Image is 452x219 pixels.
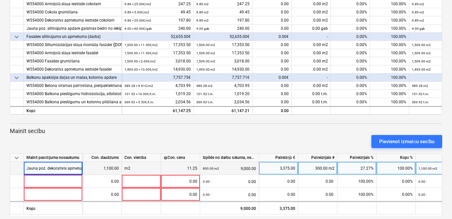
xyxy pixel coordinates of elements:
[124,92,156,96] small: 101.92 × 10.00€ / t.m.
[196,8,250,16] div: 49.45
[331,33,370,41] div: 0.00%
[292,8,331,16] div: 0.00 m2
[292,33,331,41] div: -
[412,92,429,96] small: 101.92 t.m.
[412,100,429,104] small: 369.92 t.m.
[164,154,197,162] div: Con. cena
[124,51,158,55] small: 1,509.00 × 11.50€ / m2
[26,25,119,33] div: Jauna poz. siltinājuma apdare gaismas bedrē no iekšpuses
[370,49,409,57] div: 100.00%
[370,90,409,98] div: 100.00%
[13,74,21,82] span: keyboard_arrow_down
[124,57,191,65] div: 3,018.00
[370,65,409,74] div: 100.00%
[124,41,191,49] div: 17,353.50
[377,175,416,188] div: 0.00%
[337,162,377,175] div: 27.27%
[164,188,197,201] div: 0.00
[164,162,197,175] div: 11.25
[196,84,213,88] small: 489.28 m2
[418,180,427,183] small: 0.00 -
[412,68,431,71] small: 1,493.00 m2
[124,10,149,14] small: 9.89 × 5.00€ / m2
[331,25,370,33] div: 0.00%
[196,27,209,30] small: 4.00 gab
[124,2,151,6] small: 9.89 × 25.00€ / m2
[26,41,119,49] div: W554000 Siltumizolācijas slāņa montāža fasādei ([DOMAIN_NAME]. ailes)
[203,175,256,188] div: 0.00
[24,106,122,114] div: Kopā
[331,8,370,16] div: 0.00%
[252,106,292,114] div: 0.00
[196,98,250,106] div: 2,034.56
[26,65,119,74] div: W554000 Dekoratīvā apmetuma iestrāde fasādei
[412,43,431,47] small: 1,509.00 m2
[252,41,292,49] div: 0.00
[194,33,252,41] div: 52,655.00€
[298,154,337,162] div: Pašreizējais #
[124,49,191,57] div: 17,353.50
[370,82,409,90] div: 100.00%
[412,59,431,63] small: 1,509.00 m2
[26,16,119,25] div: W554000 Dekoratīvā apmetuma iestrāde cokolam
[370,16,409,25] div: 100.00%
[412,10,424,14] small: 9.89 m2
[331,82,370,90] div: 0.00%
[26,49,119,57] div: W554000 Armējošā slāņa iestrāde fasādei
[298,175,337,188] div: 0.00
[292,90,331,98] div: 0.00 t.m.
[200,154,259,162] div: Izpilde no darbu sākuma, neskaitot kārtējā mēneša izpildi
[196,41,250,49] div: 17,353.50
[292,41,331,49] div: 0.00 m2
[196,51,215,55] small: 1,509.00 m2
[412,2,424,6] small: 9.89 m2
[259,154,298,162] div: Pašreizējā €
[337,175,377,188] div: 100.00%
[196,68,215,71] small: 1,493.00 m2
[196,43,215,47] small: 1,509.00 m2
[196,100,214,104] small: 369.92 t.m.
[122,154,161,162] div: Con. vienība
[124,100,154,104] small: 369.92 × 5.50€ / t.m.
[262,188,295,201] div: 0.00
[292,82,331,90] div: 0.00 m2
[196,19,209,22] small: 9.89 m2
[122,74,194,82] div: 7,757.75€
[262,175,295,188] div: 0.00
[377,162,416,175] div: 100.00%
[196,82,250,90] div: 4,703.95
[10,127,442,135] p: Mainīt secību
[370,41,409,49] div: 100.00%
[26,162,107,175] div: Jauna poz. dekoratīvis apmetums kāpņu telpā
[252,74,292,82] div: 0.00€
[370,25,409,33] div: 100.00%
[26,8,119,16] div: W554000 Cokola gruntēšana
[124,90,191,98] div: 1,019.20
[370,74,409,82] div: 100.00%
[26,98,119,106] div: W554000 Balkona pieslēgumu un kolonnu pildīšana ar hermētiķi
[26,57,119,65] div: W554000 Fasādes gruntēšana
[292,65,331,74] div: 0.00 m2
[252,98,292,106] div: 0.00
[370,98,409,106] div: 100.00%
[164,175,197,188] div: 0.00
[164,156,168,160] span: help
[337,154,377,162] div: Pašreizējais %
[331,65,370,74] div: 0.00%
[85,175,119,188] div: 0.00
[418,193,427,196] small: 0.00 -
[194,74,252,82] div: 7,757.71€
[412,84,428,88] small: 489.28 m2
[252,16,292,25] div: 0.00
[13,154,21,162] span: keyboard_arrow_down
[196,90,250,98] div: 1,019.20
[26,74,119,82] div: Balkonu apakšējās daļas un malas, kolonnu apdare
[196,10,209,14] small: 9.89 m2
[196,59,215,63] small: 1,509.00 m2
[83,154,122,162] div: Con. daudzums
[124,16,191,25] div: 197.80
[124,59,156,63] small: 1,509.00 × 2.00€ / m2
[412,51,431,55] small: 1,509.00 m2
[196,92,214,96] small: 101.92 t.m.
[331,98,370,106] div: 0.00%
